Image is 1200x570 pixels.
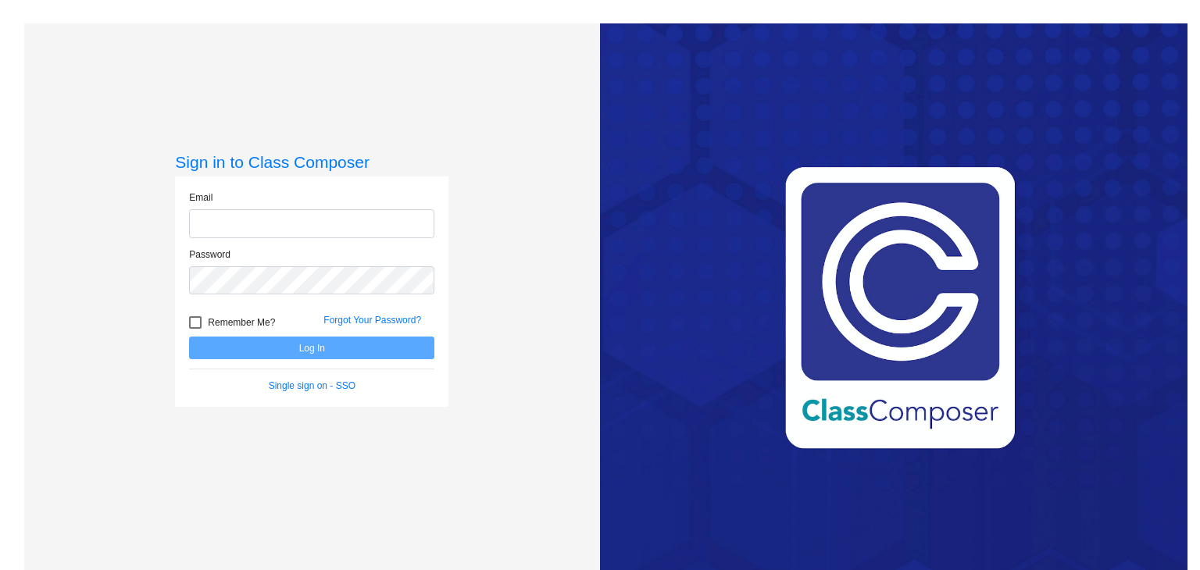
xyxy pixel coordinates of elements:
h3: Sign in to Class Composer [175,152,448,172]
label: Email [189,191,212,205]
a: Single sign on - SSO [269,380,355,391]
a: Forgot Your Password? [323,315,421,326]
label: Password [189,248,230,262]
button: Log In [189,337,434,359]
span: Remember Me? [208,313,275,332]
